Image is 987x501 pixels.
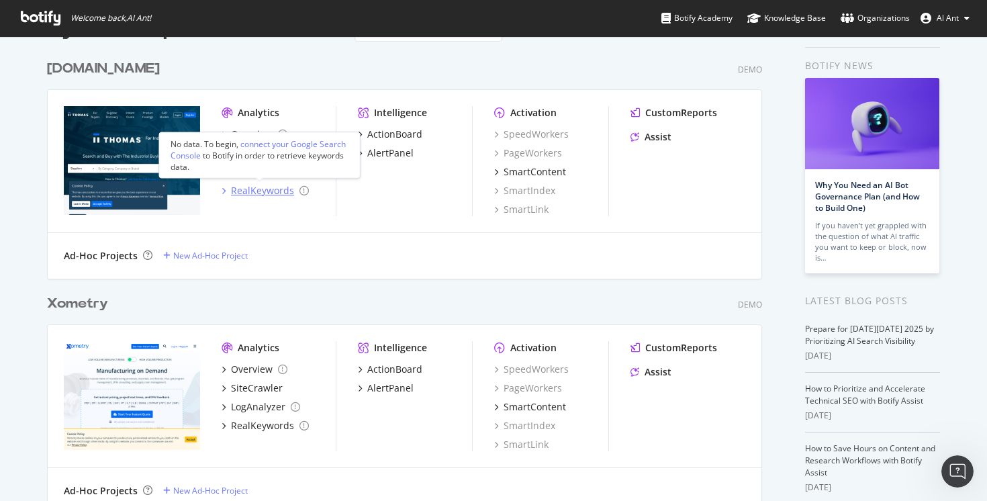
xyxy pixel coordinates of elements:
[805,350,940,362] div: [DATE]
[222,184,309,197] a: RealKeywords
[64,249,138,263] div: Ad-Hoc Projects
[645,341,717,355] div: CustomReports
[738,299,762,310] div: Demo
[510,106,557,120] div: Activation
[645,365,671,379] div: Assist
[238,341,279,355] div: Analytics
[494,381,562,395] a: PageWorkers
[910,7,980,29] button: Al Ant
[171,138,346,161] div: connect your Google Search Console
[173,250,248,261] div: New Ad-Hoc Project
[747,11,826,25] div: Knowledge Base
[70,13,151,24] span: Welcome back, Al Ant !
[367,381,414,395] div: AlertPanel
[231,419,294,432] div: RealKeywords
[815,220,929,263] div: If you haven’t yet grappled with the question of what AI traffic you want to keep or block, now is…
[64,106,200,215] img: thomasnet.com
[358,146,414,160] a: AlertPanel
[358,381,414,395] a: AlertPanel
[374,106,427,120] div: Intelligence
[231,128,273,141] div: Overview
[937,12,959,24] span: Al Ant
[815,179,920,214] a: Why You Need an AI Bot Governance Plan (and How to Build One)
[64,341,200,450] img: Xometry
[367,146,414,160] div: AlertPanel
[222,363,287,376] a: Overview
[630,341,717,355] a: CustomReports
[504,165,566,179] div: SmartContent
[47,294,113,314] a: Xometry
[805,78,939,169] img: Why You Need an AI Bot Governance Plan (and How to Build One)
[630,130,671,144] a: Assist
[163,250,248,261] a: New Ad-Hoc Project
[661,11,733,25] div: Botify Academy
[494,400,566,414] a: SmartContent
[630,365,671,379] a: Assist
[941,455,974,488] iframe: Intercom live chat
[64,484,138,498] div: Ad-Hoc Projects
[222,419,309,432] a: RealKeywords
[47,59,165,79] a: [DOMAIN_NAME]
[47,59,160,79] div: [DOMAIN_NAME]
[738,64,762,75] div: Demo
[805,482,940,494] div: [DATE]
[231,184,294,197] div: RealKeywords
[367,128,422,141] div: ActionBoard
[163,485,248,496] a: New Ad-Hoc Project
[805,58,940,73] div: Botify news
[171,138,349,172] div: No data. To begin, to Botify in order to retrieve keywords data.
[494,146,562,160] a: PageWorkers
[494,438,549,451] a: SmartLink
[805,443,935,478] a: How to Save Hours on Content and Research Workflows with Botify Assist
[231,363,273,376] div: Overview
[510,341,557,355] div: Activation
[222,128,287,141] a: Overview
[222,381,283,395] a: SiteCrawler
[805,293,940,308] div: Latest Blog Posts
[494,165,566,179] a: SmartContent
[805,410,940,422] div: [DATE]
[805,383,925,406] a: How to Prioritize and Accelerate Technical SEO with Botify Assist
[494,203,549,216] a: SmartLink
[173,485,248,496] div: New Ad-Hoc Project
[231,400,285,414] div: LogAnalyzer
[367,363,422,376] div: ActionBoard
[841,11,910,25] div: Organizations
[358,128,422,141] a: ActionBoard
[374,341,427,355] div: Intelligence
[238,106,279,120] div: Analytics
[494,419,555,432] a: SmartIndex
[358,363,422,376] a: ActionBoard
[231,381,283,395] div: SiteCrawler
[504,400,566,414] div: SmartContent
[47,294,108,314] div: Xometry
[645,106,717,120] div: CustomReports
[494,363,569,376] a: SpeedWorkers
[645,130,671,144] div: Assist
[494,128,569,141] a: SpeedWorkers
[630,106,717,120] a: CustomReports
[494,184,555,197] a: SmartIndex
[222,400,300,414] a: LogAnalyzer
[805,323,934,347] a: Prepare for [DATE][DATE] 2025 by Prioritizing AI Search Visibility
